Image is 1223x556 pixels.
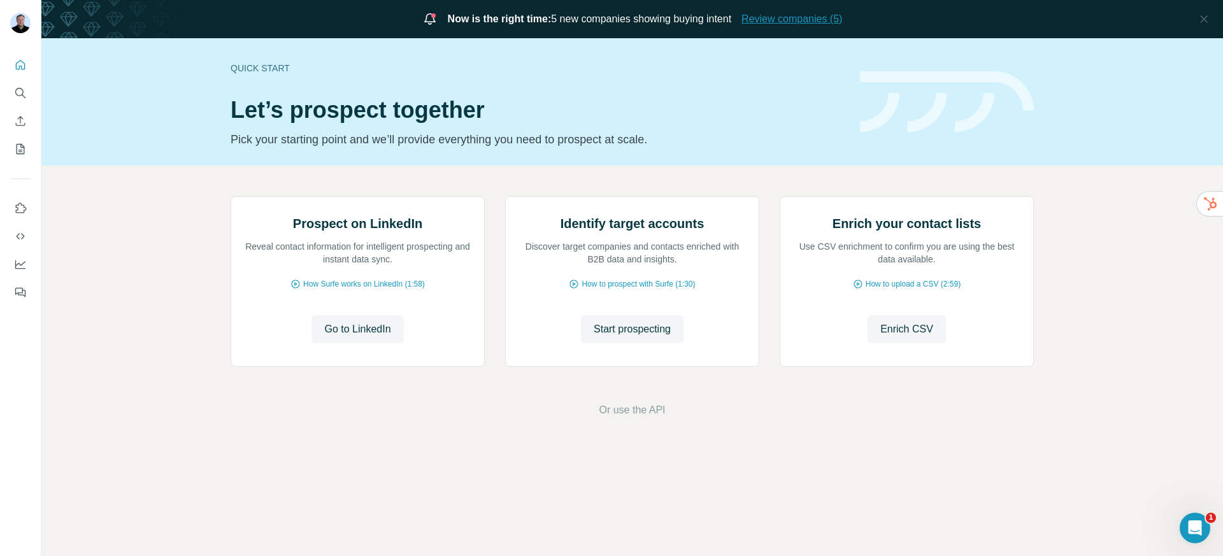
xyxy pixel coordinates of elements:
button: Quick start [10,53,31,76]
button: Or use the API [599,403,665,418]
button: Start prospecting [581,315,683,343]
button: My lists [10,138,31,160]
span: How Surfe works on LinkedIn (1:58) [303,278,425,290]
button: Enrich CSV [868,315,946,343]
p: Pick your starting point and we’ll provide everything you need to prospect at scale. [231,131,845,148]
div: Quick start [231,62,845,75]
span: Start prospecting [594,322,671,337]
p: Use CSV enrichment to confirm you are using the best data available. [793,240,1020,266]
span: Go to LinkedIn [324,322,390,337]
h2: Enrich your contact lists [833,215,981,232]
button: Feedback [10,281,31,304]
button: Review companies (5) [741,11,842,27]
span: How to prospect with Surfe (1:30) [582,278,695,290]
button: Search [10,82,31,104]
button: Go to LinkedIn [311,315,403,343]
span: 1 [1206,513,1216,523]
p: Reveal contact information for intelligent prospecting and instant data sync. [244,240,471,266]
button: Use Surfe on LinkedIn [10,197,31,220]
span: Enrich CSV [880,322,933,337]
iframe: Intercom live chat [1180,513,1210,543]
h2: Prospect on LinkedIn [293,215,422,232]
h2: Identify target accounts [561,215,704,232]
span: 5 new companies showing buying intent [448,11,732,27]
button: Dashboard [10,253,31,276]
span: Now is the right time: [448,13,552,24]
p: Discover target companies and contacts enriched with B2B data and insights. [519,240,746,266]
h1: Let’s prospect together [231,97,845,123]
img: banner [860,71,1034,133]
button: Enrich CSV [10,110,31,132]
img: Avatar [10,13,31,33]
span: How to upload a CSV (2:59) [866,278,961,290]
button: Use Surfe API [10,225,31,248]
